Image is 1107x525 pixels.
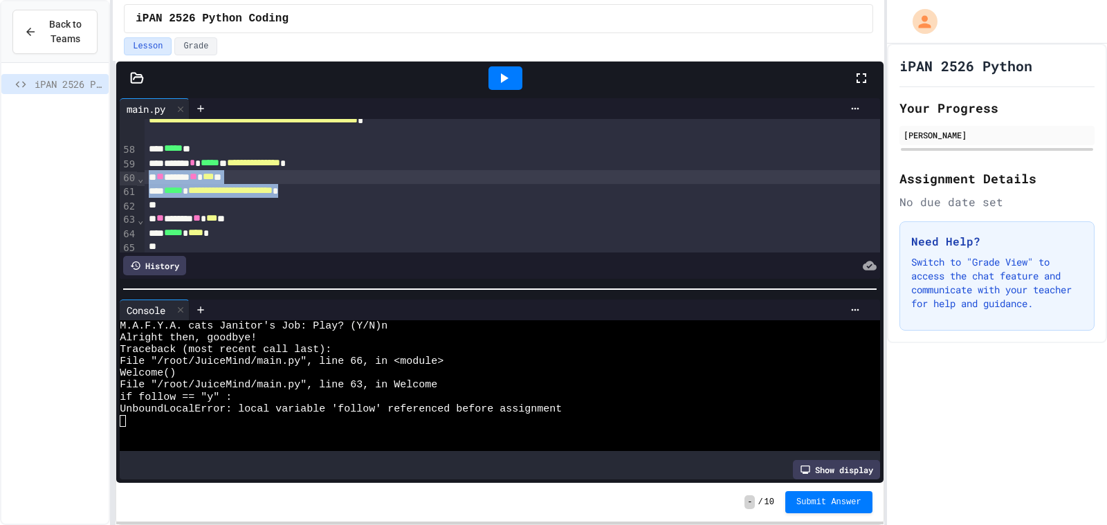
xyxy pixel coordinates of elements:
[911,233,1083,250] h3: Need Help?
[904,129,1090,141] div: [PERSON_NAME]
[120,320,387,332] span: M.A.F.Y.A. cats Janitor's Job: Play? (Y/N)n
[123,256,186,275] div: History
[898,6,941,37] div: My Account
[120,344,331,356] span: Traceback (most recent call last):
[793,460,880,479] div: Show display
[765,497,774,508] span: 10
[120,392,232,403] span: if follow == "y" :
[899,56,1032,75] h1: iPAN 2526 Python
[120,102,172,116] div: main.py
[744,495,755,509] span: -
[785,491,872,513] button: Submit Answer
[174,37,217,55] button: Grade
[120,185,137,199] div: 61
[137,214,144,225] span: Fold line
[120,228,137,241] div: 64
[120,213,137,227] div: 63
[120,200,137,214] div: 62
[120,101,137,143] div: 57
[120,300,190,320] div: Console
[35,77,103,91] span: iPAN 2526 Python Coding
[120,356,443,367] span: File "/root/JuiceMind/main.py", line 66, in <module>
[137,173,144,184] span: Fold line
[12,10,98,54] button: Back to Teams
[120,241,137,255] div: 65
[899,98,1095,118] h2: Your Progress
[120,303,172,317] div: Console
[120,98,190,119] div: main.py
[136,10,289,27] span: iPAN 2526 Python Coding
[796,497,861,508] span: Submit Answer
[911,255,1083,311] p: Switch to "Grade View" to access the chat feature and communicate with your teacher for help and ...
[899,169,1095,188] h2: Assignment Details
[120,158,137,172] div: 59
[899,194,1095,210] div: No due date set
[120,332,257,344] span: Alright then, goodbye!
[120,367,176,379] span: Welcome()
[120,379,437,391] span: File "/root/JuiceMind/main.py", line 63, in Welcome
[120,172,137,185] div: 60
[120,143,137,157] div: 58
[124,37,172,55] button: Lesson
[120,403,562,415] span: UnboundLocalError: local variable 'follow' referenced before assignment
[758,497,762,508] span: /
[45,17,86,46] span: Back to Teams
